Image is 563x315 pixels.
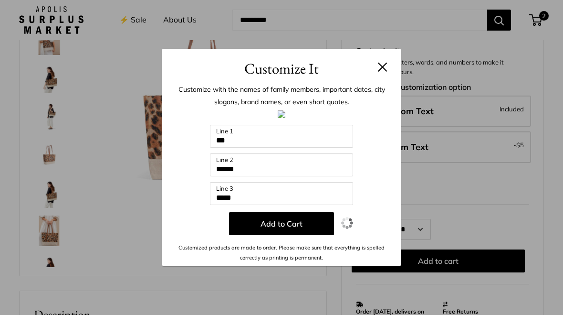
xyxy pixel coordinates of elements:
button: Add to Cart [229,212,334,235]
h3: Customize It [177,57,386,80]
img: customizer-prod [278,110,285,118]
p: Customize with the names of family members, important dates, city slogans, brand names, or even s... [177,83,386,108]
img: loading.gif [341,217,353,229]
p: Customized products are made to order. Please make sure that everything is spelled correctly as p... [177,243,386,262]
